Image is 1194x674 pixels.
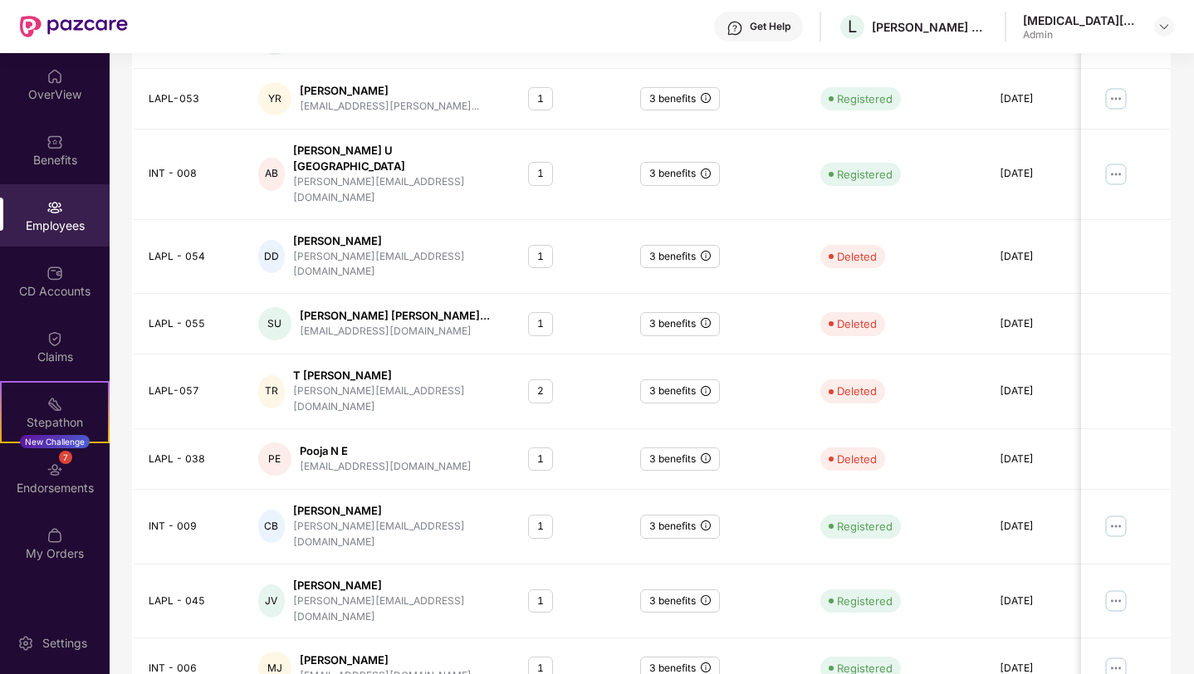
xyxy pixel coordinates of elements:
div: PE [258,442,291,476]
div: 3 benefits [640,162,720,186]
div: [PERSON_NAME] [300,83,479,99]
div: [DATE] [1000,166,1108,182]
div: [PERSON_NAME] U [GEOGRAPHIC_DATA] [293,143,501,174]
img: svg+xml;base64,PHN2ZyBpZD0iU2V0dGluZy0yMHgyMCIgeG1sbnM9Imh0dHA6Ly93d3cudzMub3JnLzIwMDAvc3ZnIiB3aW... [17,635,34,652]
div: 3 benefits [640,515,720,539]
span: info-circle [701,93,711,103]
div: [PERSON_NAME][EMAIL_ADDRESS][DOMAIN_NAME] [293,174,501,206]
div: [EMAIL_ADDRESS][PERSON_NAME]... [300,99,479,115]
div: Registered [837,518,893,535]
div: LAPL - 038 [149,452,231,467]
div: 1 [528,589,553,613]
div: YR [258,82,291,115]
div: TR [258,375,286,408]
div: Stepathon [2,414,108,431]
span: L [848,17,857,37]
div: [DATE] [1000,519,1108,535]
div: 3 benefits [640,87,720,111]
div: LAPL-057 [149,383,231,399]
div: Deleted [837,315,877,332]
img: svg+xml;base64,PHN2ZyBpZD0iRW1wbG95ZWVzIiB4bWxucz0iaHR0cDovL3d3dy53My5vcmcvMjAwMC9zdmciIHdpZHRoPS... [46,199,63,216]
div: 3 benefits [640,312,720,336]
div: 1 [528,162,553,186]
div: Deleted [837,451,877,467]
div: [PERSON_NAME][EMAIL_ADDRESS][DOMAIN_NAME] [293,519,501,550]
img: svg+xml;base64,PHN2ZyBpZD0iQ0RfQWNjb3VudHMiIGRhdGEtbmFtZT0iQ0QgQWNjb3VudHMiIHhtbG5zPSJodHRwOi8vd3... [46,265,63,281]
div: INT - 008 [149,166,231,182]
div: New Challenge [20,435,90,448]
div: 1 [528,245,553,269]
div: LAPL-053 [149,91,231,107]
span: info-circle [701,251,711,261]
img: New Pazcare Logo [20,16,128,37]
div: 2 [528,379,553,403]
div: [EMAIL_ADDRESS][DOMAIN_NAME] [300,459,472,475]
div: Settings [37,635,92,652]
img: svg+xml;base64,PHN2ZyBpZD0iRHJvcGRvd24tMzJ4MzIiIHhtbG5zPSJodHRwOi8vd3d3LnczLm9yZy8yMDAwL3N2ZyIgd2... [1157,20,1171,33]
img: svg+xml;base64,PHN2ZyB4bWxucz0iaHR0cDovL3d3dy53My5vcmcvMjAwMC9zdmciIHdpZHRoPSIyMSIgaGVpZ2h0PSIyMC... [46,396,63,413]
div: [DATE] [1000,91,1108,107]
div: [DATE] [1000,593,1108,609]
span: info-circle [701,662,711,672]
div: LAPL - 045 [149,593,231,609]
div: [PERSON_NAME][EMAIL_ADDRESS][DOMAIN_NAME] [293,249,501,281]
span: info-circle [701,520,711,530]
div: [MEDICAL_DATA][PERSON_NAME] [1023,12,1139,28]
div: DD [258,240,286,273]
span: info-circle [701,318,711,328]
div: Registered [837,90,893,107]
div: 1 [528,515,553,539]
span: info-circle [701,168,711,178]
div: Registered [837,593,893,609]
img: svg+xml;base64,PHN2ZyBpZD0iQ2xhaW0iIHhtbG5zPSJodHRwOi8vd3d3LnczLm9yZy8yMDAwL3N2ZyIgd2lkdGg9IjIwIi... [46,330,63,347]
span: info-circle [701,453,711,463]
img: svg+xml;base64,PHN2ZyBpZD0iSGVscC0zMngzMiIgeG1sbnM9Imh0dHA6Ly93d3cudzMub3JnLzIwMDAvc3ZnIiB3aWR0aD... [727,20,743,37]
div: 1 [528,87,553,111]
div: [PERSON_NAME] [300,652,472,668]
div: [PERSON_NAME][EMAIL_ADDRESS][DOMAIN_NAME] [293,383,501,415]
div: [PERSON_NAME][EMAIL_ADDRESS][DOMAIN_NAME] [293,593,501,625]
div: 1 [528,447,553,471]
div: 3 benefits [640,379,720,403]
div: 3 benefits [640,447,720,471]
div: Pooja N E [300,443,472,459]
img: manageButton [1102,588,1128,614]
div: SU [258,307,291,340]
div: Deleted [837,383,877,399]
div: [PERSON_NAME] PRIVATE LIMITED [872,19,988,35]
div: [DATE] [1000,383,1108,399]
div: 3 benefits [640,245,720,269]
div: Admin [1023,28,1139,42]
img: svg+xml;base64,PHN2ZyBpZD0iRW5kb3JzZW1lbnRzIiB4bWxucz0iaHR0cDovL3d3dy53My5vcmcvMjAwMC9zdmciIHdpZH... [46,462,63,478]
img: svg+xml;base64,PHN2ZyBpZD0iSG9tZSIgeG1sbnM9Imh0dHA6Ly93d3cudzMub3JnLzIwMDAvc3ZnIiB3aWR0aD0iMjAiIG... [46,68,63,85]
div: [DATE] [1000,452,1108,467]
img: svg+xml;base64,PHN2ZyBpZD0iQmVuZWZpdHMiIHhtbG5zPSJodHRwOi8vd3d3LnczLm9yZy8yMDAwL3N2ZyIgd2lkdGg9Ij... [46,134,63,150]
div: Deleted [837,248,877,265]
div: [DATE] [1000,249,1108,265]
img: manageButton [1102,513,1128,540]
div: [PERSON_NAME] [293,233,501,249]
div: AB [258,158,286,191]
div: Get Help [750,20,790,33]
div: [DATE] [1000,316,1108,332]
span: info-circle [701,595,711,605]
div: T [PERSON_NAME] [293,368,501,383]
div: 3 benefits [640,589,720,613]
div: INT - 009 [149,519,231,535]
div: [PERSON_NAME] [293,503,501,519]
div: [PERSON_NAME] [PERSON_NAME]... [300,308,490,324]
div: [PERSON_NAME] [293,578,501,593]
div: [EMAIL_ADDRESS][DOMAIN_NAME] [300,324,490,339]
img: manageButton [1102,85,1128,112]
div: CB [258,510,286,543]
img: manageButton [1102,161,1128,188]
div: JV [258,584,286,618]
span: info-circle [701,386,711,396]
div: 1 [528,312,553,336]
div: 7 [59,451,72,464]
div: LAPL - 054 [149,249,231,265]
div: LAPL - 055 [149,316,231,332]
div: Registered [837,166,893,183]
img: svg+xml;base64,PHN2ZyBpZD0iTXlfT3JkZXJzIiBkYXRhLW5hbWU9Ik15IE9yZGVycyIgeG1sbnM9Imh0dHA6Ly93d3cudz... [46,527,63,544]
